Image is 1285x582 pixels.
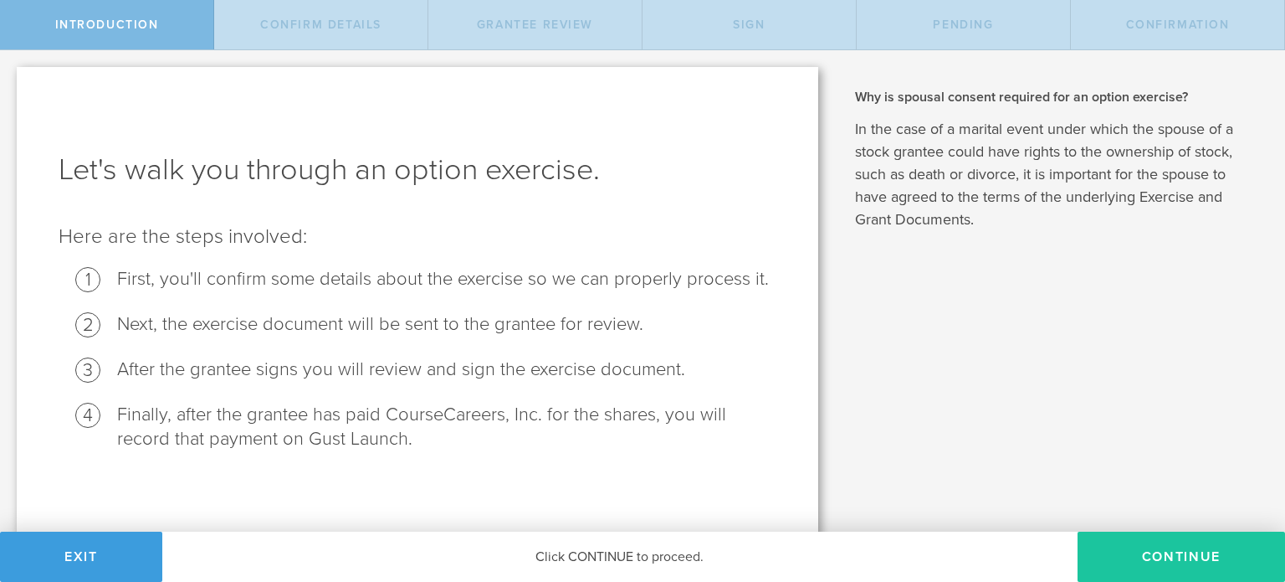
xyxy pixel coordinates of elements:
li: After the grantee signs you will review and sign the exercise document. [117,358,776,382]
li: Finally, after the grantee has paid CourseCareers, Inc. for the shares, you will record that paym... [117,403,776,451]
span: Introduction [55,18,159,32]
p: Here are the steps involved: [59,224,776,250]
h2: Why is spousal consent required for an option exercise? [855,88,1260,106]
div: Click CONTINUE to proceed. [162,532,1078,582]
li: First, you'll confirm some details about the exercise so we can properly process it. [117,267,776,291]
span: Confirm Details [260,18,381,32]
iframe: To enrich screen reader interactions, please activate Accessibility in Grammarly extension settings [925,8,1285,343]
span: Grantee Review [477,18,593,32]
button: Continue [1078,532,1285,582]
iframe: Chat Widget [1201,451,1285,532]
h1: Let's walk you through an option exercise. [59,150,776,190]
p: In the case of a marital event under which the spouse of a stock grantee could have rights to the... [855,118,1260,231]
li: Next, the exercise document will be sent to the grantee for review. [117,312,776,337]
span: Sign [733,18,765,32]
